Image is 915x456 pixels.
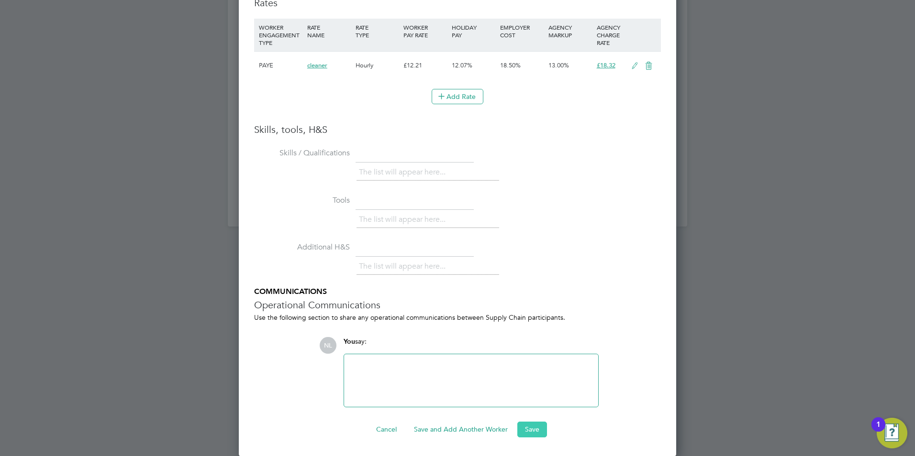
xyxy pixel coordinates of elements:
[307,61,327,69] span: cleaner
[368,422,404,437] button: Cancel
[359,213,449,226] li: The list will appear here...
[877,418,907,448] button: Open Resource Center, 1 new notification
[254,299,661,311] h3: Operational Communications
[594,19,626,51] div: AGENCY CHARGE RATE
[401,19,449,43] div: WORKER PAY RATE
[452,61,472,69] span: 12.07%
[359,166,449,179] li: The list will appear here...
[257,52,305,79] div: PAYE
[254,287,661,297] h5: COMMUNICATIONS
[406,422,515,437] button: Save and Add Another Worker
[254,148,350,158] label: Skills / Qualifications
[517,422,547,437] button: Save
[320,337,336,354] span: NL
[401,52,449,79] div: £12.21
[359,260,449,273] li: The list will appear here...
[500,61,521,69] span: 18.50%
[449,19,498,43] div: HOLIDAY PAY
[432,89,483,104] button: Add Rate
[353,52,402,79] div: Hourly
[498,19,546,43] div: EMPLOYER COST
[344,337,355,346] span: You
[546,19,594,43] div: AGENCY MARKUP
[353,19,402,43] div: RATE TYPE
[344,337,599,354] div: say:
[254,123,661,136] h3: Skills, tools, H&S
[254,242,350,252] label: Additional H&S
[876,424,881,437] div: 1
[305,19,353,43] div: RATE NAME
[257,19,305,51] div: WORKER ENGAGEMENT TYPE
[597,61,615,69] span: £18.32
[254,195,350,206] label: Tools
[548,61,569,69] span: 13.00%
[254,313,661,322] div: Use the following section to share any operational communications between Supply Chain participants.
